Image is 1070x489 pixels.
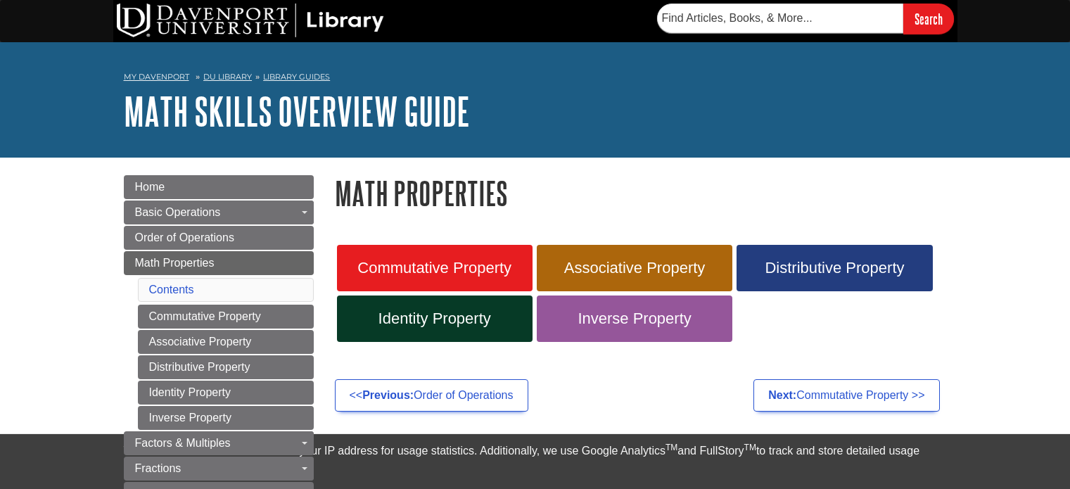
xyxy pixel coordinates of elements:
[124,226,314,250] a: Order of Operations
[135,462,181,474] span: Fractions
[149,284,194,296] a: Contents
[747,259,922,277] span: Distributive Property
[547,259,722,277] span: Associative Property
[263,72,330,82] a: Library Guides
[135,437,231,449] span: Factors & Multiples
[348,310,522,328] span: Identity Property
[657,4,954,34] form: Searches DU Library's articles, books, and more
[124,175,314,199] a: Home
[537,296,732,342] a: Inverse Property
[135,257,215,269] span: Math Properties
[903,4,954,34] input: Search
[138,406,314,430] a: Inverse Property
[335,379,528,412] a: <<Previous:Order of Operations
[737,245,932,291] a: Distributive Property
[135,231,234,243] span: Order of Operations
[138,330,314,354] a: Associative Property
[362,389,414,401] strong: Previous:
[124,89,470,133] a: Math Skills Overview Guide
[124,71,189,83] a: My Davenport
[335,175,947,211] h1: Math Properties
[124,68,947,90] nav: breadcrumb
[657,4,903,33] input: Find Articles, Books, & More...
[138,355,314,379] a: Distributive Property
[124,457,314,481] a: Fractions
[117,4,384,37] img: DU Library
[124,201,314,224] a: Basic Operations
[665,443,677,452] sup: TM
[124,431,314,455] a: Factors & Multiples
[135,206,221,218] span: Basic Operations
[203,72,252,82] a: DU Library
[744,443,756,452] sup: TM
[124,443,947,481] div: This site uses cookies and records your IP address for usage statistics. Additionally, we use Goo...
[138,305,314,329] a: Commutative Property
[337,245,533,291] a: Commutative Property
[768,389,796,401] strong: Next:
[348,259,522,277] span: Commutative Property
[337,296,533,342] a: Identity Property
[547,310,722,328] span: Inverse Property
[138,381,314,405] a: Identity Property
[537,245,732,291] a: Associative Property
[124,251,314,275] a: Math Properties
[753,379,939,412] a: Next:Commutative Property >>
[135,181,165,193] span: Home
